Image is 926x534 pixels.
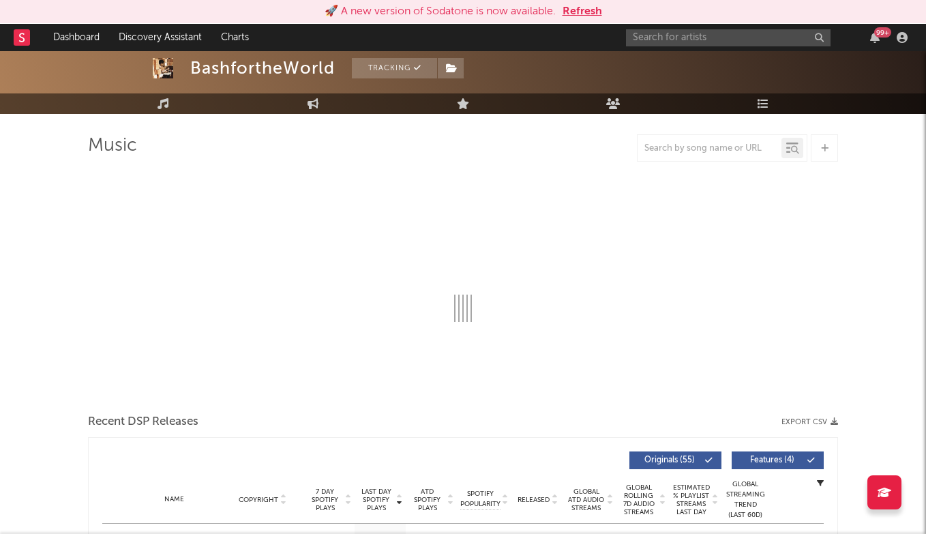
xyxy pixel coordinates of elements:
span: Spotify Popularity [460,489,501,509]
button: Export CSV [781,418,838,426]
input: Search for artists [626,29,831,46]
a: Discovery Assistant [109,24,211,51]
button: Refresh [563,3,602,20]
span: ATD Spotify Plays [409,488,445,512]
div: Name [130,494,219,505]
button: Features(4) [732,451,824,469]
span: Global Rolling 7D Audio Streams [620,484,657,516]
a: Dashboard [44,24,109,51]
span: Released [518,496,550,504]
a: Charts [211,24,258,51]
div: Global Streaming Trend (Last 60D) [725,479,766,520]
span: Global ATD Audio Streams [567,488,605,512]
div: 🚀 A new version of Sodatone is now available. [325,3,556,20]
button: Tracking [352,58,437,78]
span: Estimated % Playlist Streams Last Day [672,484,710,516]
button: Originals(55) [629,451,721,469]
div: 99 + [874,27,891,38]
span: Recent DSP Releases [88,414,198,430]
button: 99+ [870,32,880,43]
span: Last Day Spotify Plays [358,488,394,512]
div: BashfortheWorld [190,58,335,78]
span: 7 Day Spotify Plays [307,488,343,512]
span: Copyright [239,496,278,504]
span: Features ( 4 ) [741,456,803,464]
input: Search by song name or URL [638,143,781,154]
span: Originals ( 55 ) [638,456,701,464]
